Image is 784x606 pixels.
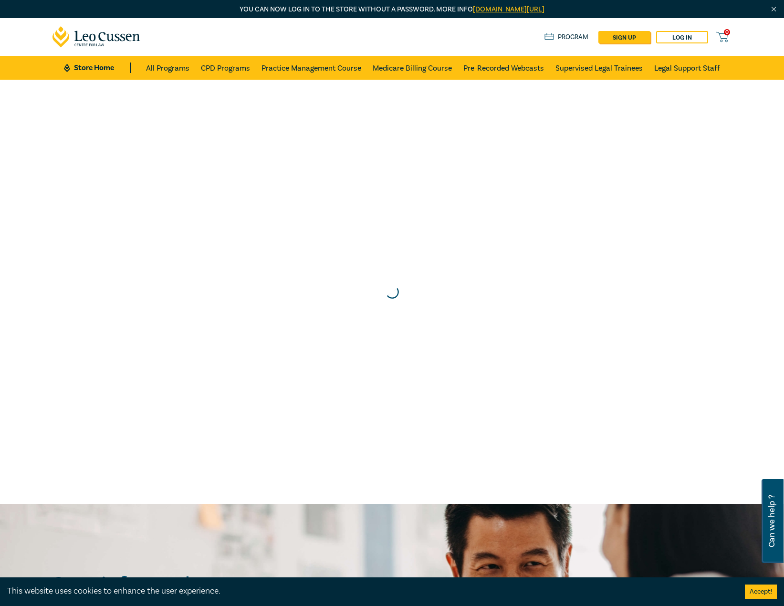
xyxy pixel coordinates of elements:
[724,29,730,35] span: 0
[767,485,776,557] span: Can we help ?
[52,4,732,15] p: You can now log in to the store without a password. More info
[770,5,778,13] img: Close
[473,5,544,14] a: [DOMAIN_NAME][URL]
[463,56,544,80] a: Pre-Recorded Webcasts
[544,32,589,42] a: Program
[201,56,250,80] a: CPD Programs
[598,31,650,43] a: sign up
[373,56,452,80] a: Medicare Billing Course
[64,63,130,73] a: Store Home
[52,573,278,597] h2: Stay informed.
[555,56,643,80] a: Supervised Legal Trainees
[745,585,777,599] button: Accept cookies
[656,31,708,43] a: Log in
[261,56,361,80] a: Practice Management Course
[7,585,731,597] div: This website uses cookies to enhance the user experience.
[654,56,720,80] a: Legal Support Staff
[146,56,189,80] a: All Programs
